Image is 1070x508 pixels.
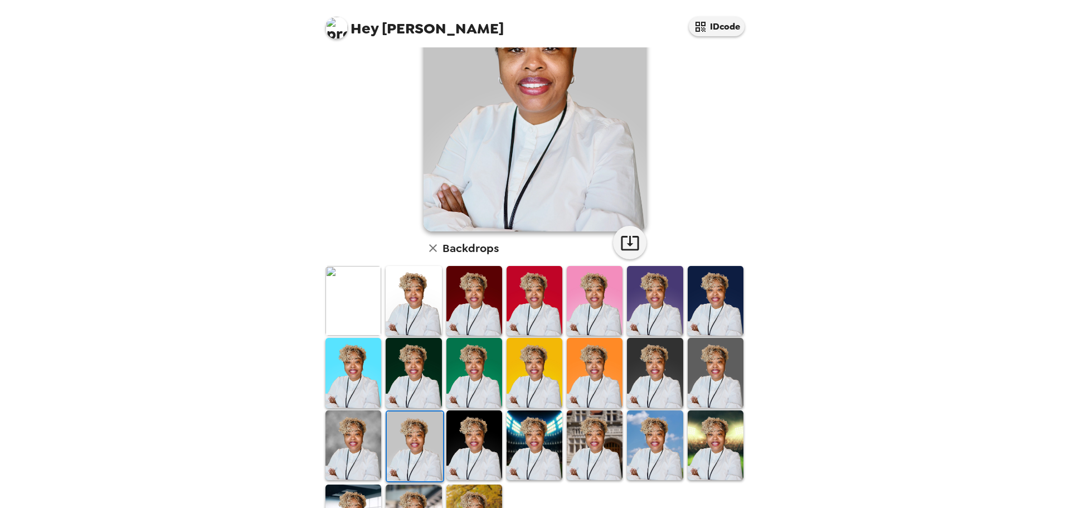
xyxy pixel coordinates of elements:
[689,17,745,36] button: IDcode
[325,266,381,336] img: Original
[351,18,378,38] span: Hey
[325,11,504,36] span: [PERSON_NAME]
[325,17,348,39] img: profile pic
[442,239,499,257] h6: Backdrops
